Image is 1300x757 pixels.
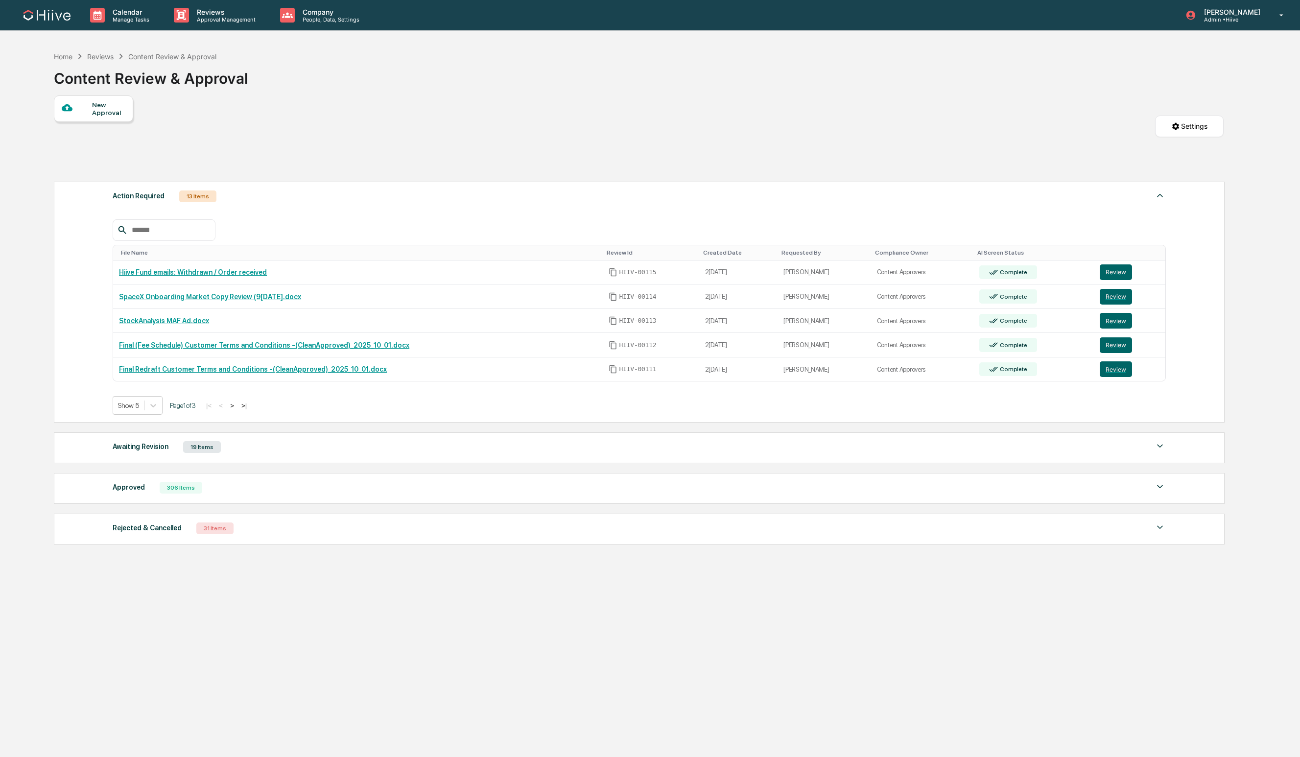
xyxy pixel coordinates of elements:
[699,309,778,333] td: 2[DATE]
[1100,289,1132,305] button: Review
[619,268,657,276] span: HIIV-00115
[1100,313,1159,329] a: Review
[619,293,657,301] span: HIIV-00114
[998,342,1027,349] div: Complete
[196,522,234,534] div: 31 Items
[189,16,260,23] p: Approval Management
[119,317,209,325] a: StockAnalysis MAF Ad.docx
[875,249,969,256] div: Toggle SortBy
[183,441,221,453] div: 19 Items
[1100,361,1159,377] a: Review
[699,333,778,357] td: 2[DATE]
[24,10,71,21] img: logo
[1154,440,1166,452] img: caret
[778,260,871,285] td: [PERSON_NAME]
[295,8,364,16] p: Company
[216,402,226,410] button: <
[119,268,267,276] a: Hiive Fund emails: Withdrawn / Order received
[871,357,973,381] td: Content Approvers
[703,249,774,256] div: Toggle SortBy
[609,268,617,277] span: Copy Id
[87,52,114,61] div: Reviews
[619,341,657,349] span: HIIV-00112
[619,365,657,373] span: HIIV-00111
[1154,189,1166,201] img: caret
[1100,337,1132,353] button: Review
[105,8,154,16] p: Calendar
[1100,337,1159,353] a: Review
[238,402,250,410] button: >|
[699,260,778,285] td: 2[DATE]
[1196,8,1265,16] p: [PERSON_NAME]
[781,249,867,256] div: Toggle SortBy
[778,357,871,381] td: [PERSON_NAME]
[699,357,778,381] td: 2[DATE]
[1100,361,1132,377] button: Review
[179,190,216,202] div: 13 Items
[609,365,617,374] span: Copy Id
[113,440,168,453] div: Awaiting Revision
[1100,289,1159,305] a: Review
[1102,249,1161,256] div: Toggle SortBy
[54,62,248,87] div: Content Review & Approval
[105,16,154,23] p: Manage Tasks
[699,284,778,309] td: 2[DATE]
[998,293,1027,300] div: Complete
[609,292,617,301] span: Copy Id
[160,482,202,494] div: 306 Items
[1154,521,1166,533] img: caret
[1100,264,1132,280] button: Review
[119,365,387,373] a: Final Redraft Customer Terms and Conditions -(CleanApproved)_2025_10_01.docx
[998,317,1027,324] div: Complete
[1100,264,1159,280] a: Review
[778,284,871,309] td: [PERSON_NAME]
[295,16,364,23] p: People, Data, Settings
[128,52,216,61] div: Content Review & Approval
[227,402,237,410] button: >
[119,341,409,349] a: Final (Fee Schedule) Customer Terms and Conditions -(CleanApproved)_2025_10_01.docx
[607,249,695,256] div: Toggle SortBy
[609,316,617,325] span: Copy Id
[113,481,145,494] div: Approved
[121,249,599,256] div: Toggle SortBy
[871,284,973,309] td: Content Approvers
[1196,16,1265,23] p: Admin • Hiive
[203,402,214,410] button: |<
[1154,481,1166,493] img: caret
[113,189,165,202] div: Action Required
[609,341,617,350] span: Copy Id
[998,269,1027,276] div: Complete
[92,101,125,117] div: New Approval
[871,333,973,357] td: Content Approvers
[54,52,72,61] div: Home
[778,309,871,333] td: [PERSON_NAME]
[977,249,1090,256] div: Toggle SortBy
[119,293,301,301] a: SpaceX Onboarding Market Copy Review (9[DATE].docx
[189,8,260,16] p: Reviews
[1100,313,1132,329] button: Review
[778,333,871,357] td: [PERSON_NAME]
[170,402,196,409] span: Page 1 of 3
[113,521,182,534] div: Rejected & Cancelled
[871,260,973,285] td: Content Approvers
[619,317,657,325] span: HIIV-00113
[1155,116,1224,137] button: Settings
[1269,725,1295,751] iframe: Open customer support
[998,366,1027,373] div: Complete
[871,309,973,333] td: Content Approvers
